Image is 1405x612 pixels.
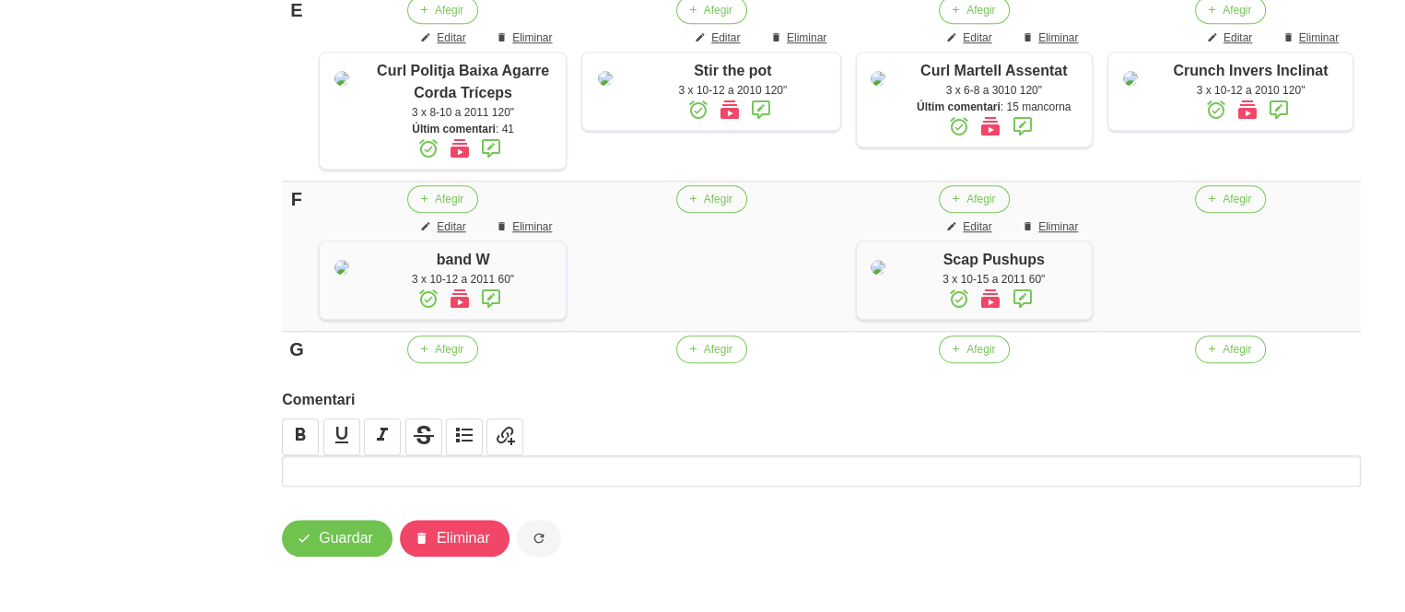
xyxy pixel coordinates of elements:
[704,2,732,18] span: Afegir
[963,218,991,235] span: Editar
[935,213,1006,241] button: Editar
[1038,218,1078,235] span: Eliminar
[282,389,1361,411] label: Comentari
[369,121,557,137] div: : 41
[289,185,304,213] div: F
[1271,24,1353,52] button: Eliminar
[437,218,465,235] span: Editar
[920,63,1067,78] span: Curl Martell Assentat
[400,520,509,557] button: Eliminar
[966,191,995,207] span: Afegir
[759,24,841,52] button: Eliminar
[437,29,465,46] span: Editar
[694,63,771,78] span: Stir the pot
[935,24,1006,52] button: Editar
[282,520,392,557] button: Guardar
[437,527,490,549] span: Eliminar
[1158,82,1343,99] div: 3 x 10-12 a 2010 120"
[289,335,304,363] div: G
[412,123,496,135] strong: Últim comentari
[963,29,991,46] span: Editar
[939,185,1010,213] button: Afegir
[1038,29,1078,46] span: Eliminar
[704,341,732,358] span: Afegir
[334,71,349,86] img: 8ea60705-12ae-42e8-83e1-4ba62b1261d5%2Factivities%2F7454-curl-politja-baixa-neutre-jpg.jpg
[871,260,885,275] img: 8ea60705-12ae-42e8-83e1-4ba62b1261d5%2Factivities%2F80996-scap-push-ups-jpg.jpg
[704,191,732,207] span: Afegir
[634,82,831,99] div: 3 x 10-12 a 2010 120"
[377,63,549,100] span: Curl Politja Baixa Agarre Corda Tríceps
[1223,2,1251,18] span: Afegir
[435,191,463,207] span: Afegir
[1195,185,1266,213] button: Afegir
[485,213,567,241] button: Eliminar
[1195,335,1266,363] button: Afegir
[1196,24,1267,52] button: Editar
[409,213,480,241] button: Editar
[939,335,1010,363] button: Afegir
[966,341,995,358] span: Afegir
[319,527,373,549] span: Guardar
[1011,24,1093,52] button: Eliminar
[787,29,826,46] span: Eliminar
[676,335,747,363] button: Afegir
[334,260,349,275] img: 8ea60705-12ae-42e8-83e1-4ba62b1261d5%2Factivities%2Fband%20w.jpg
[966,2,995,18] span: Afegir
[1011,213,1093,241] button: Eliminar
[676,185,747,213] button: Afegir
[369,104,557,121] div: 3 x 8-10 a 2011 120"
[684,24,755,52] button: Editar
[512,29,552,46] span: Eliminar
[598,71,613,86] img: 8ea60705-12ae-42e8-83e1-4ba62b1261d5%2Factivities%2F7692-stir-the-pot-jpg.jpg
[409,24,480,52] button: Editar
[485,24,567,52] button: Eliminar
[437,252,490,267] span: band W
[1173,63,1328,78] span: Crunch Invers Inclinat
[1123,71,1138,86] img: 8ea60705-12ae-42e8-83e1-4ba62b1261d5%2Factivities%2F26189-crunch-invers-inclinat-jpg.jpg
[943,252,1045,267] span: Scap Pushups
[905,82,1083,99] div: 3 x 6-8 a 3010 120"
[871,71,885,86] img: 8ea60705-12ae-42e8-83e1-4ba62b1261d5%2Factivities%2F45028-curl-martell-assentat-jpg.jpg
[1224,29,1252,46] span: Editar
[905,271,1083,288] div: 3 x 10-15 a 2011 60"
[711,29,740,46] span: Editar
[905,99,1083,115] div: : 15 mancorna
[407,185,478,213] button: Afegir
[1223,191,1251,207] span: Afegir
[407,335,478,363] button: Afegir
[917,100,1001,113] strong: Últim comentari
[1299,29,1339,46] span: Eliminar
[1223,341,1251,358] span: Afegir
[512,218,552,235] span: Eliminar
[435,2,463,18] span: Afegir
[369,271,557,288] div: 3 x 10-12 a 2011 60"
[435,341,463,358] span: Afegir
